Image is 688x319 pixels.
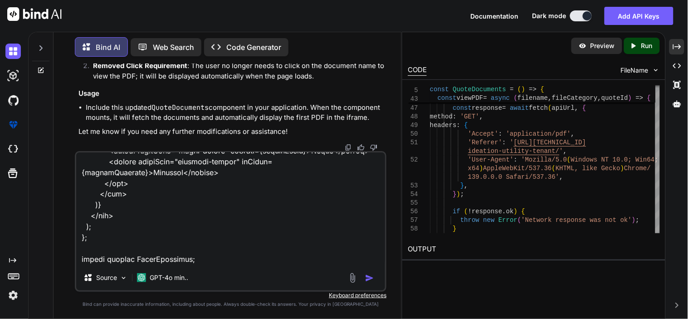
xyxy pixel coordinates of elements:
[563,147,567,155] span: ,
[408,199,418,207] div: 55
[517,216,521,224] span: (
[571,130,575,137] span: ,
[652,66,660,74] img: chevron down
[137,273,146,282] img: GPT-4o mini
[96,273,117,282] p: Source
[541,86,544,93] span: {
[641,41,653,50] p: Run
[582,104,586,112] span: {
[226,42,281,53] p: Code Generator
[5,288,21,303] img: settings
[517,86,521,93] span: (
[460,96,464,103] span: {
[510,139,514,146] span: '
[430,122,457,129] span: headers
[408,113,418,121] div: 48
[548,94,552,102] span: ,
[408,86,418,95] span: 5
[453,113,457,120] span: :
[514,94,517,102] span: (
[408,121,418,130] div: 49
[503,104,506,112] span: =
[472,208,503,215] span: response
[457,94,483,102] span: viewPDF
[460,182,464,189] span: }
[408,130,418,138] div: 50
[460,216,479,224] span: throw
[5,93,21,108] img: githubDark
[453,225,457,232] span: }
[365,274,374,283] img: icon
[430,86,449,93] span: const
[552,94,598,102] span: fileCategory
[468,208,472,215] span: !
[96,42,120,53] p: Bind AI
[445,96,457,103] span: try
[408,190,418,199] div: 54
[514,139,586,146] span: [URL][TECHNICAL_ID]
[620,165,624,172] span: )
[621,66,649,75] span: FileName
[579,42,587,50] img: preview
[464,208,468,215] span: (
[5,68,21,83] img: darkAi-studio
[522,156,567,163] span: 'Mozilla/5.0
[468,156,514,163] span: 'User-Agent'
[5,142,21,157] img: cloudideIcon
[457,191,460,198] span: )
[605,7,673,25] button: Add API Keys
[357,144,365,151] img: like
[560,173,563,181] span: ,
[93,61,187,70] strong: Removed Click Requirement
[150,273,188,282] p: GPT-4o min..
[628,94,632,102] span: )
[468,139,503,146] span: 'Referer'
[78,127,385,137] p: Let me know if you need any further modifications or assistance!
[514,208,517,215] span: )
[598,94,601,102] span: ,
[464,122,468,129] span: {
[636,94,644,102] span: =>
[510,86,514,93] span: =
[471,11,519,21] button: Documentation
[408,104,418,113] div: 47
[479,113,483,120] span: ,
[575,104,578,112] span: ,
[78,88,385,99] h3: Usage
[468,147,560,155] span: ideation-utility-tenant/
[567,156,571,163] span: (
[498,130,502,137] span: :
[601,94,628,102] span: quoteId
[5,117,21,133] img: premium
[647,94,651,102] span: {
[632,216,635,224] span: )
[153,42,194,53] p: Web Search
[120,274,127,282] img: Pick Models
[93,61,385,81] p: : The user no longer needs to click on the document name to view the PDF; it will be displayed au...
[86,103,385,123] li: Include this updated component in your application. When the component mounts, it will fetch the ...
[468,130,498,137] span: 'Accept'
[552,165,556,172] span: (
[471,12,519,20] span: Documentation
[522,208,525,215] span: {
[517,94,548,102] span: filename
[408,225,418,233] div: 58
[514,156,517,163] span: :
[408,95,418,103] span: 43
[522,216,632,224] span: 'Network response was not ok'
[510,104,529,112] span: await
[408,207,418,216] div: 56
[472,104,503,112] span: response
[408,95,418,104] div: 46
[457,122,460,129] span: :
[408,65,427,76] div: CODE
[503,208,506,215] span: .
[483,216,495,224] span: new
[498,216,517,224] span: Error
[408,216,418,225] div: 57
[468,173,560,181] span: 139.0.0.0 Safari/537.36'
[453,104,472,112] span: const
[483,165,552,172] span: AppleWebKit/537.36
[453,86,507,93] span: QuoteDocuments
[460,113,479,120] span: 'GET'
